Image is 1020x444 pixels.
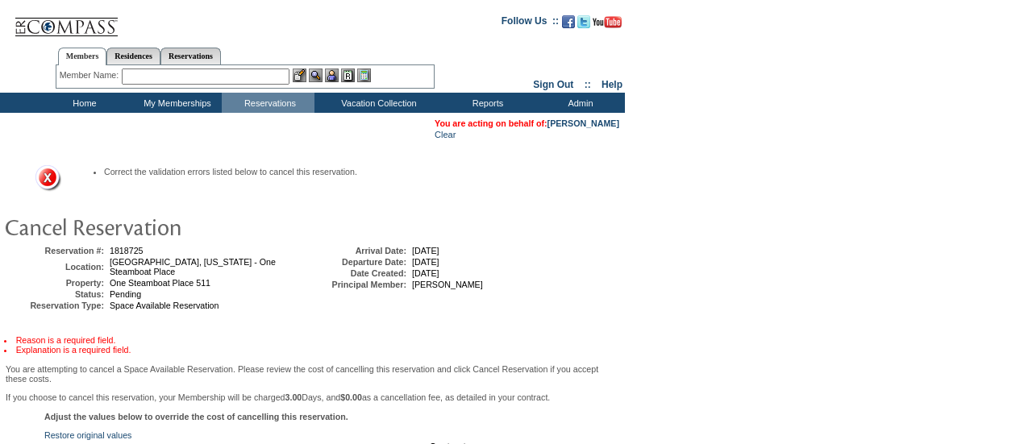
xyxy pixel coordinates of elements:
[439,93,532,113] td: Reports
[104,167,600,176] li: Correct the validation errors listed below to cancel this reservation.
[7,246,104,255] td: Reservation #:
[412,257,439,267] span: [DATE]
[602,79,622,90] a: Help
[577,15,590,28] img: Follow us on Twitter
[593,16,622,28] img: Subscribe to our YouTube Channel
[357,68,371,82] img: b_calculator.gif
[341,68,355,82] img: Reservations
[309,68,323,82] img: View
[412,268,439,278] span: [DATE]
[7,301,104,310] td: Reservation Type:
[58,48,107,65] a: Members
[412,246,439,255] span: [DATE]
[4,345,621,355] li: Explanation is a required field.
[110,246,144,255] span: 1818725
[36,93,129,113] td: Home
[314,93,439,113] td: Vacation Collection
[412,280,483,289] span: [PERSON_NAME]
[532,93,625,113] td: Admin
[533,79,573,90] a: Sign Out
[60,68,122,82] div: Member Name:
[293,68,306,82] img: b_edit.gif
[6,364,619,384] p: You are attempting to cancel a Space Available Reservation. Please review the cost of cancelling ...
[110,289,141,299] span: Pending
[106,48,160,64] a: Residences
[14,4,119,37] img: Compass Home
[562,15,575,28] img: Become our fan on Facebook
[340,392,362,402] b: $0.00
[110,301,219,310] span: Space Available Reservation
[325,68,339,82] img: Impersonate
[44,430,131,440] a: Restore original values
[435,130,456,139] a: Clear
[310,280,406,289] td: Principal Member:
[4,210,327,243] img: pgTtlCancelRes.gif
[6,392,619,402] p: If you choose to cancel this reservation, your Membership will be charged Days, and as a cancella...
[310,268,406,278] td: Date Created:
[547,118,619,128] a: [PERSON_NAME]
[29,160,61,192] img: Error Message
[160,48,221,64] a: Reservations
[435,118,619,128] span: You are acting on behalf of:
[4,335,621,345] li: Reason is a required field.
[110,278,210,288] span: One Steamboat Place 511
[110,257,276,276] span: [GEOGRAPHIC_DATA], [US_STATE] - One Steamboat Place
[593,20,622,30] a: Subscribe to our YouTube Channel
[310,257,406,267] td: Departure Date:
[310,246,406,255] td: Arrival Date:
[222,93,314,113] td: Reservations
[7,278,104,288] td: Property:
[577,20,590,30] a: Follow us on Twitter
[285,392,302,402] b: 3.00
[502,14,559,33] td: Follow Us ::
[585,79,591,90] span: ::
[129,93,222,113] td: My Memberships
[7,289,104,299] td: Status:
[44,412,348,421] b: Adjust the values below to override the cost of cancelling this reservation.
[562,20,575,30] a: Become our fan on Facebook
[7,257,104,276] td: Location:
